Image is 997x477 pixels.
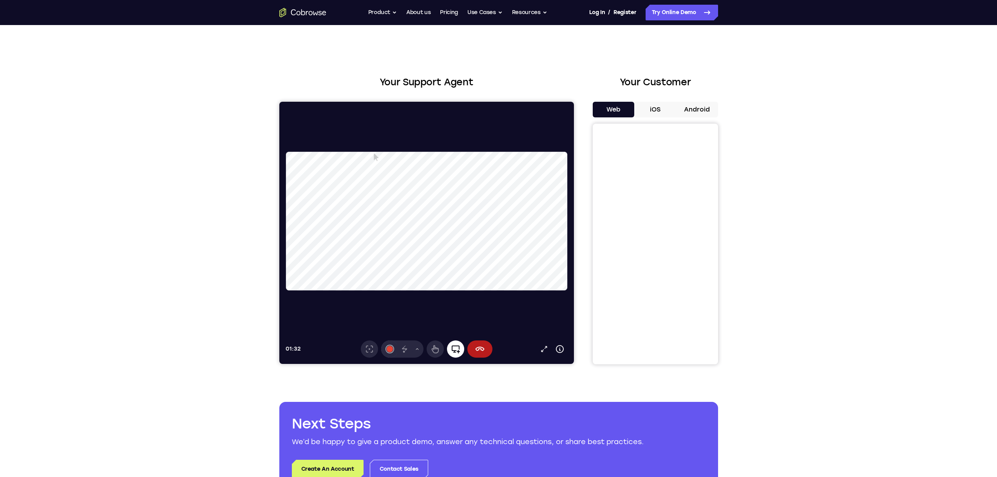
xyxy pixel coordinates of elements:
button: Web [593,102,635,117]
a: Try Online Demo [646,5,718,20]
h2: Your Customer [593,75,718,89]
button: Product [368,5,397,20]
a: Log In [589,5,605,20]
button: Resources [512,5,547,20]
h2: Next Steps [292,414,706,433]
a: Register [613,5,636,20]
iframe: Agent [279,102,574,364]
button: Android [676,102,718,117]
a: Go to the home page [279,8,326,17]
button: iOS [634,102,676,117]
span: / [608,8,610,17]
a: About us [406,5,431,20]
p: We’d be happy to give a product demo, answer any technical questions, or share best practices. [292,436,706,447]
h2: Your Support Agent [279,75,574,89]
button: Use Cases [467,5,503,20]
a: Pricing [440,5,458,20]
